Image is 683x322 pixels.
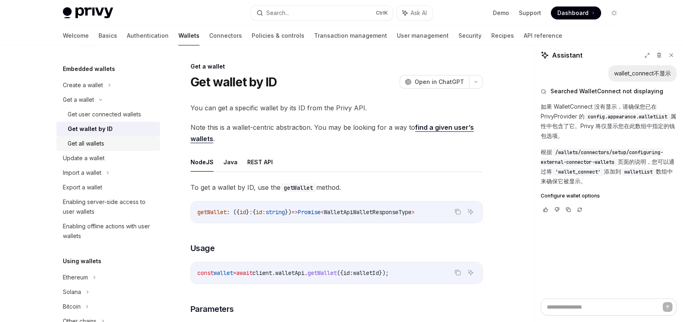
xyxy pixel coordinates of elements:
[68,124,113,134] div: Get wallet by ID
[493,9,509,17] a: Demo
[249,208,253,216] span: :
[280,183,316,192] code: getWallet
[63,7,113,19] img: light logo
[256,208,262,216] span: id
[253,208,256,216] span: {
[63,197,155,217] div: Enabling server-side access to user wallets
[411,208,415,216] span: >
[227,208,240,216] span: : ({
[63,153,105,163] div: Update a wallet
[541,149,663,165] span: /wallets/connectors/setup/configuring-external-connector-wallets
[541,147,677,186] p: 根据 页面的说明，您可以通过将 添加到 数组中来确保它被显示。
[397,6,432,20] button: Ask AI
[178,26,199,45] a: Wallets
[458,26,482,45] a: Security
[233,269,236,277] span: =
[415,78,464,86] span: Open in ChatGPT
[63,26,89,45] a: Welcome
[236,269,253,277] span: await
[614,69,671,77] div: wallet_connect不显示
[304,269,308,277] span: .
[56,219,160,243] a: Enabling offline actions with user wallets
[56,136,160,151] a: Get all wallets
[541,193,677,199] a: Configure wallet options
[127,26,169,45] a: Authentication
[63,273,88,282] div: Ethereum
[624,169,653,175] span: walletList
[379,269,389,277] span: });
[63,182,102,192] div: Export a wallet
[56,180,160,195] a: Export a wallet
[191,102,483,114] span: You can get a specific wallet by its ID from the Privy API.
[337,269,343,277] span: ({
[275,269,304,277] span: walletApi
[262,208,265,216] span: :
[308,269,337,277] span: getWallet
[209,26,242,45] a: Connectors
[63,302,81,311] div: Bitcoin
[376,10,388,16] span: Ctrl K
[63,64,115,74] h5: Embedded wallets
[397,26,449,45] a: User management
[557,9,589,17] span: Dashboard
[68,139,104,148] div: Get all wallets
[452,267,463,278] button: Copy the contents from the code block
[555,169,601,175] span: 'wallet_connect'
[663,302,672,312] button: Send message
[608,6,621,19] button: Toggle dark mode
[191,303,234,315] span: Parameters
[98,26,117,45] a: Basics
[411,9,427,17] span: Ask AI
[298,208,321,216] span: Promise
[56,195,160,219] a: Enabling server-side access to user wallets
[353,269,379,277] span: walletId
[491,26,514,45] a: Recipes
[324,208,411,216] span: WalletApiWalletResponseType
[63,287,81,297] div: Solana
[321,208,324,216] span: <
[223,152,238,172] button: Java
[63,80,103,90] div: Create a wallet
[251,6,393,20] button: Search...CtrlK
[63,168,101,178] div: Import a wallet
[550,87,663,95] span: Searched WalletConnect not displaying
[343,269,353,277] span: id:
[56,107,160,122] a: Get user connected wallets
[541,102,677,141] p: 如果 WalletConnect 没有显示，请确保您已在 PrivyProvider 的 属性中包含了它。Privy 将仅显示您在此数组中指定的钱包选项。
[246,208,249,216] span: }
[266,8,289,18] div: Search...
[63,95,94,105] div: Get a wallet
[214,269,233,277] span: wallet
[252,26,304,45] a: Policies & controls
[551,6,601,19] a: Dashboard
[524,26,562,45] a: API reference
[400,75,469,89] button: Open in ChatGPT
[191,182,483,193] span: To get a wallet by ID, use the method.
[197,208,227,216] span: getWallet
[588,114,667,120] span: config.appearance.walletList
[197,269,214,277] span: const
[452,206,463,217] button: Copy the contents from the code block
[191,152,214,172] button: NodeJS
[247,152,273,172] button: REST API
[465,206,476,217] button: Ask AI
[265,208,285,216] span: string
[56,151,160,165] a: Update a wallet
[191,75,277,89] h1: Get wallet by ID
[191,62,483,71] div: Get a wallet
[191,243,215,254] span: Usage
[541,87,677,95] button: Searched WalletConnect not displaying
[465,267,476,278] button: Ask AI
[541,193,600,199] span: Configure wallet options
[63,256,101,266] h5: Using wallets
[314,26,387,45] a: Transaction management
[552,50,582,60] span: Assistant
[519,9,541,17] a: Support
[272,269,275,277] span: .
[253,269,272,277] span: client
[68,109,141,119] div: Get user connected wallets
[291,208,298,216] span: =>
[240,208,246,216] span: id
[285,208,291,216] span: })
[56,122,160,136] a: Get wallet by ID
